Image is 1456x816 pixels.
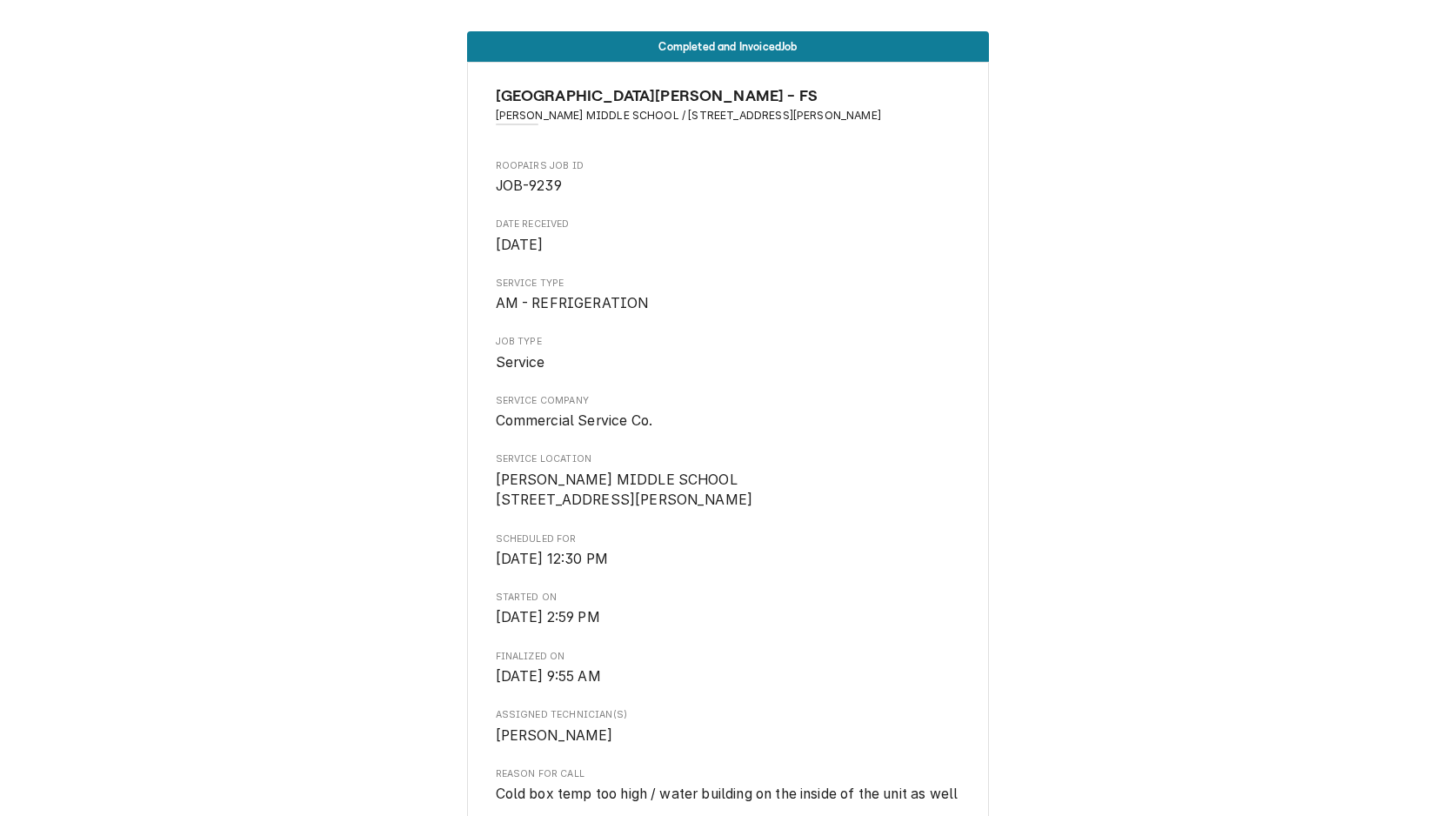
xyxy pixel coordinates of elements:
span: Finalized On [496,666,961,687]
span: Reason For Call [496,767,961,781]
div: Job Type [496,335,961,372]
span: Reason For Call [496,784,961,805]
span: Service Location [496,470,961,511]
div: Service Type [496,277,961,314]
span: Service Location [496,452,961,466]
div: Service Company [496,394,961,431]
span: Scheduled For [496,549,961,570]
span: Scheduled For [496,532,961,546]
span: Roopairs Job ID [496,176,961,197]
span: Address [496,108,961,124]
span: Name [496,84,961,108]
span: Started On [496,591,961,605]
span: Cold box temp too high / water building on the inside of the unit as well [496,786,958,802]
div: Client Information [496,84,961,137]
span: Finalized On [496,650,961,664]
span: Service Type [496,277,961,291]
div: Started On [496,591,961,628]
span: Service Type [496,293,961,314]
span: Service [496,354,545,371]
span: Date Received [496,235,961,256]
span: Job Type [496,335,961,349]
span: [DATE] 9:55 AM [496,668,601,685]
div: Status [467,31,989,62]
span: Assigned Technician(s) [496,708,961,722]
span: [DATE] 12:30 PM [496,551,608,567]
div: Date Received [496,217,961,255]
span: [PERSON_NAME] [496,727,613,744]
span: Service Company [496,394,961,408]
div: Roopairs Job ID [496,159,961,197]
span: [DATE] [496,237,544,253]
div: Reason For Call [496,767,961,805]
span: Commercial Service Co. [496,412,653,429]
span: Completed and Invoiced Job [658,41,797,52]
span: [PERSON_NAME] MIDDLE SCHOOL [STREET_ADDRESS][PERSON_NAME] [496,472,753,509]
span: Roopairs Job ID [496,159,961,173]
div: Assigned Technician(s) [496,708,961,746]
span: [DATE] 2:59 PM [496,609,600,625]
span: Service Company [496,411,961,431]
span: Date Received [496,217,961,231]
div: Service Location [496,452,961,511]
span: JOB-9239 [496,177,562,194]
span: Started On [496,607,961,628]
span: Job Type [496,352,961,373]
span: Assigned Technician(s) [496,726,961,746]
span: AM - REFRIGERATION [496,295,649,311]
div: Scheduled For [496,532,961,570]
div: Finalized On [496,650,961,687]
